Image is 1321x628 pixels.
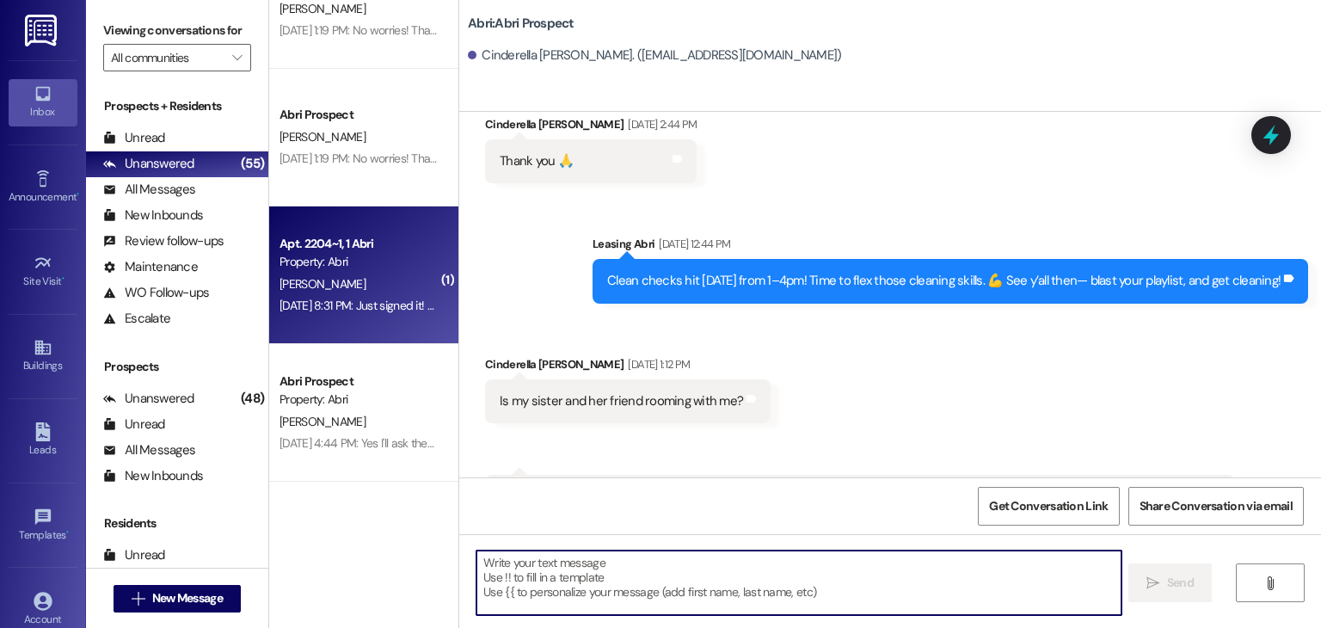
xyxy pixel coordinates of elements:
[978,487,1119,526] button: Get Conversation Link
[237,151,268,177] div: (55)
[1140,497,1293,515] span: Share Conversation via email
[103,155,194,173] div: Unanswered
[103,181,195,199] div: All Messages
[103,310,170,328] div: Escalate
[593,235,1308,259] div: Leasing Abri
[280,435,439,451] div: [DATE] 4:44 PM: Yes I'll ask them!
[103,258,198,276] div: Maintenance
[9,79,77,126] a: Inbox
[485,115,697,139] div: Cinderella [PERSON_NAME]
[280,298,669,313] div: [DATE] 8:31 PM: Just signed it! Let me know if you need anything else from me:)
[132,592,144,606] i: 
[1167,574,1194,592] span: Send
[103,206,203,225] div: New Inbounds
[654,235,730,253] div: [DATE] 12:44 PM
[86,514,268,533] div: Residents
[9,502,77,549] a: Templates •
[468,15,574,33] b: Abri: Abri Prospect
[624,115,697,133] div: [DATE] 2:44 PM
[103,467,203,485] div: New Inbounds
[280,253,439,271] div: Property: Abri
[62,273,65,285] span: •
[103,232,224,250] div: Review follow-ups
[485,355,771,379] div: Cinderella [PERSON_NAME]
[280,22,463,38] div: [DATE] 1:19 PM: No worries! Thank you
[1128,487,1304,526] button: Share Conversation via email
[9,333,77,379] a: Buildings
[103,390,194,408] div: Unanswered
[280,106,439,124] div: Abri Prospect
[500,392,743,410] div: Is my sister and her friend rooming with me?
[77,188,79,200] span: •
[103,441,195,459] div: All Messages
[1128,563,1212,602] button: Send
[989,497,1108,515] span: Get Conversation Link
[500,152,574,170] div: Thank you 🙏
[280,151,463,166] div: [DATE] 1:19 PM: No worries! Thank you
[114,585,241,613] button: New Message
[280,129,366,145] span: [PERSON_NAME]
[624,355,690,373] div: [DATE] 1:12 PM
[9,417,77,464] a: Leads
[280,1,366,16] span: [PERSON_NAME]
[280,276,366,292] span: [PERSON_NAME]
[9,249,77,295] a: Site Visit •
[1146,576,1159,590] i: 
[103,284,209,302] div: WO Follow-ups
[103,17,251,44] label: Viewing conversations for
[607,272,1281,290] div: Clean checks hit [DATE] from 1–4pm! Time to flex those cleaning skills. 💪 See y’all then— blast y...
[237,385,268,412] div: (48)
[1263,576,1276,590] i: 
[86,358,268,376] div: Prospects
[103,546,165,564] div: Unread
[280,391,439,409] div: Property: Abri
[66,526,69,539] span: •
[103,129,165,147] div: Unread
[86,97,268,115] div: Prospects + Residents
[25,15,60,46] img: ResiDesk Logo
[103,416,165,434] div: Unread
[232,51,242,65] i: 
[280,372,439,391] div: Abri Prospect
[111,44,224,71] input: All communities
[152,589,223,607] span: New Message
[280,414,366,429] span: [PERSON_NAME]
[468,46,841,65] div: Cinderella [PERSON_NAME]. ([EMAIL_ADDRESS][DOMAIN_NAME])
[280,235,439,253] div: Apt. 2204~1, 1 Abri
